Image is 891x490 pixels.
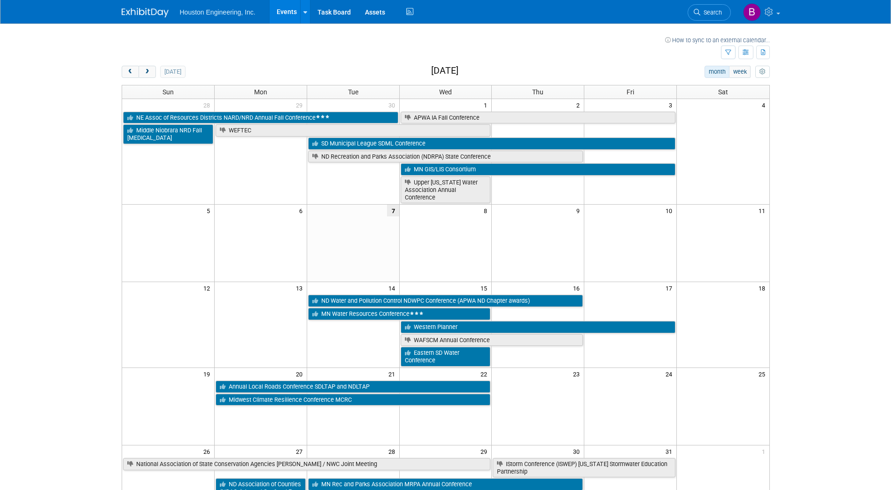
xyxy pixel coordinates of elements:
[483,205,491,216] span: 8
[298,205,307,216] span: 6
[575,99,584,111] span: 2
[401,176,491,203] a: Upper [US_STATE] Water Association Annual Conference
[480,282,491,294] span: 15
[295,282,307,294] span: 13
[139,66,156,78] button: next
[401,112,676,124] a: APWA IA Fall Conference
[755,66,769,78] button: myCustomButton
[665,445,676,457] span: 31
[308,138,675,150] a: SD Municipal League SDML Conference
[705,66,729,78] button: month
[387,282,399,294] span: 14
[163,88,174,96] span: Sun
[729,66,751,78] button: week
[123,458,491,470] a: National Association of State Conservation Agencies [PERSON_NAME] / NWC Joint Meeting
[665,37,770,44] a: How to sync to an external calendar...
[700,9,722,16] span: Search
[387,99,399,111] span: 30
[308,151,583,163] a: ND Recreation and Parks Association (NDRPA) State Conference
[401,347,491,366] a: Eastern SD Water Conference
[202,445,214,457] span: 26
[572,282,584,294] span: 16
[480,445,491,457] span: 29
[668,99,676,111] span: 3
[216,124,491,137] a: WEFTEC
[532,88,543,96] span: Thu
[572,368,584,380] span: 23
[202,368,214,380] span: 19
[401,163,676,176] a: MN GIS/LIS Consortium
[401,321,676,333] a: Western Planner
[480,368,491,380] span: 22
[665,282,676,294] span: 17
[122,8,169,17] img: ExhibitDay
[758,368,769,380] span: 25
[387,368,399,380] span: 21
[575,205,584,216] span: 9
[483,99,491,111] span: 1
[254,88,267,96] span: Mon
[493,458,675,477] a: IStorm Conference (ISWEP) [US_STATE] Stormwater Education Partnership
[180,8,256,16] span: Houston Engineering, Inc.
[439,88,452,96] span: Wed
[718,88,728,96] span: Sat
[122,66,139,78] button: prev
[431,66,458,76] h2: [DATE]
[572,445,584,457] span: 30
[160,66,185,78] button: [DATE]
[216,381,491,393] a: Annual Local Roads Conference SDLTAP and NDLTAP
[202,282,214,294] span: 12
[401,334,583,346] a: WAFSCM Annual Conference
[123,124,213,144] a: Middle Niobrara NRD Fall [MEDICAL_DATA]
[295,445,307,457] span: 27
[743,3,761,21] img: Bonnie Marsaa
[627,88,634,96] span: Fri
[206,205,214,216] span: 5
[348,88,358,96] span: Tue
[387,445,399,457] span: 28
[308,295,583,307] a: ND Water and Pollution Control NDWPC Conference (APWA ND Chapter awards)
[216,394,491,406] a: Midwest Climate Resilience Conference MCRC
[759,69,766,75] i: Personalize Calendar
[295,99,307,111] span: 29
[758,205,769,216] span: 11
[761,99,769,111] span: 4
[688,4,731,21] a: Search
[665,205,676,216] span: 10
[758,282,769,294] span: 18
[761,445,769,457] span: 1
[202,99,214,111] span: 28
[123,112,398,124] a: NE Assoc of Resources Districts NARD/NRD Annual Fall Conference
[387,205,399,216] span: 7
[295,368,307,380] span: 20
[665,368,676,380] span: 24
[308,308,491,320] a: MN Water Resources Conference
